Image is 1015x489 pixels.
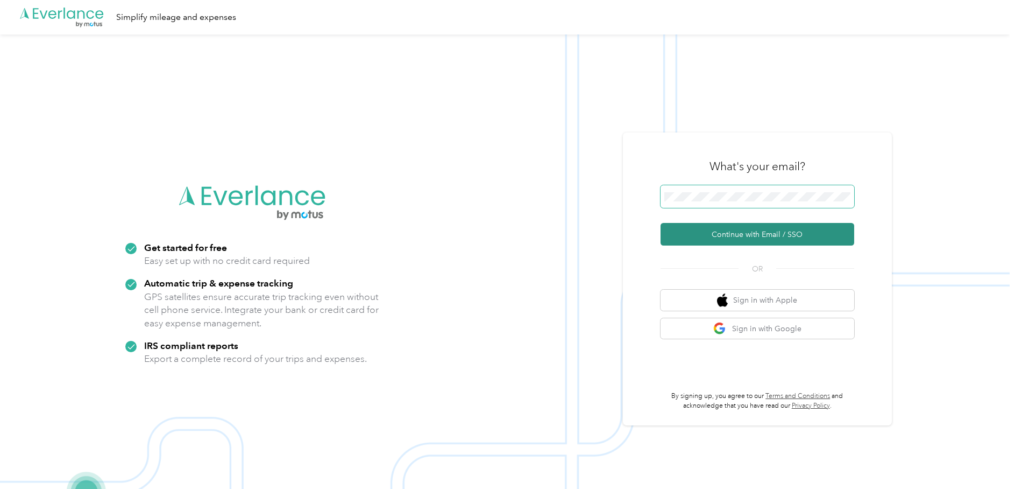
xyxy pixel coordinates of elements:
[765,392,830,400] a: Terms and Conditions
[661,290,854,311] button: apple logoSign in with Apple
[717,294,728,307] img: apple logo
[713,322,727,336] img: google logo
[144,290,379,330] p: GPS satellites ensure accurate trip tracking even without cell phone service. Integrate your bank...
[144,254,310,268] p: Easy set up with no credit card required
[739,263,776,275] span: OR
[792,402,830,410] a: Privacy Policy
[144,277,293,289] strong: Automatic trip & expense tracking
[661,318,854,339] button: google logoSign in with Google
[144,352,367,366] p: Export a complete record of your trips and expenses.
[661,392,854,410] p: By signing up, you agree to our and acknowledge that you have read our .
[661,223,854,246] button: Continue with Email / SSO
[144,340,238,351] strong: IRS compliant reports
[116,11,236,24] div: Simplify mileage and expenses
[709,159,805,174] h3: What's your email?
[144,242,227,253] strong: Get started for free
